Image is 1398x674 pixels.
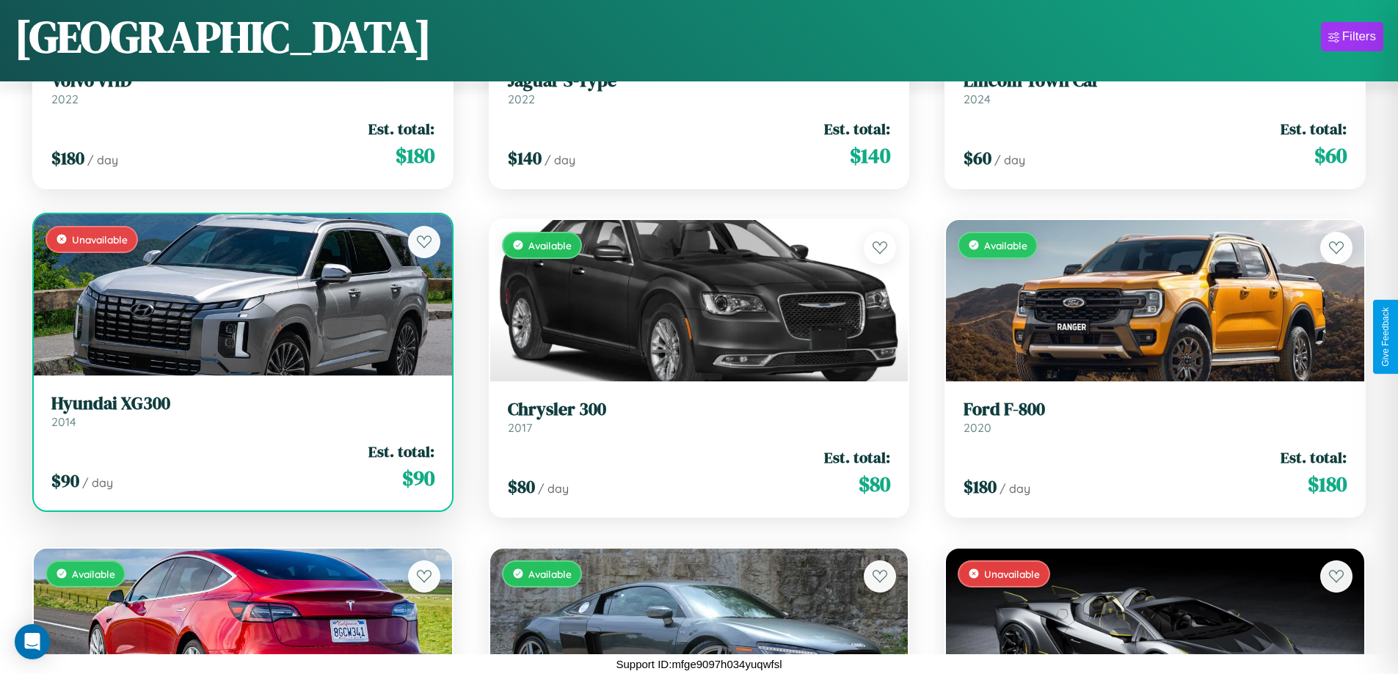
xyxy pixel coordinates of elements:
span: Est. total: [368,118,434,139]
a: Hyundai XG3002014 [51,393,434,429]
a: Volvo VHD2022 [51,70,434,106]
span: Available [984,239,1027,252]
span: / day [87,153,118,167]
span: Est. total: [824,447,890,468]
span: Available [528,239,572,252]
span: 2022 [508,92,535,106]
span: / day [538,481,569,496]
span: Est. total: [368,441,434,462]
span: $ 80 [508,475,535,499]
div: Open Intercom Messenger [15,624,50,659]
a: Jaguar S-Type2022 [508,70,891,106]
span: $ 140 [850,141,890,170]
span: Est. total: [1281,447,1347,468]
span: Est. total: [1281,118,1347,139]
span: Available [72,568,115,580]
div: Give Feedback [1380,307,1391,367]
p: Support ID: mfge9097h034yuqwfsl [616,654,782,674]
span: Unavailable [72,233,128,246]
span: / day [1000,481,1030,496]
span: / day [82,475,113,490]
span: $ 180 [964,475,997,499]
h3: Jaguar S-Type [508,70,891,92]
span: $ 80 [859,469,890,499]
span: Est. total: [824,118,890,139]
button: Filters [1321,22,1383,51]
span: $ 140 [508,146,542,170]
a: Ford F-8002020 [964,399,1347,435]
span: $ 90 [51,469,79,493]
span: $ 180 [51,146,84,170]
span: 2024 [964,92,991,106]
span: Unavailable [984,568,1040,580]
span: 2020 [964,420,991,435]
span: $ 60 [1314,141,1347,170]
h3: Lincoln Town Car [964,70,1347,92]
h1: [GEOGRAPHIC_DATA] [15,7,432,67]
span: 2017 [508,420,532,435]
h3: Volvo VHD [51,70,434,92]
span: $ 180 [1308,469,1347,499]
span: / day [994,153,1025,167]
span: Available [528,568,572,580]
span: $ 60 [964,146,991,170]
a: Lincoln Town Car2024 [964,70,1347,106]
span: $ 180 [396,141,434,170]
span: 2014 [51,414,76,429]
span: 2022 [51,92,79,106]
h3: Chrysler 300 [508,399,891,420]
span: / day [545,153,575,167]
h3: Ford F-800 [964,399,1347,420]
a: Chrysler 3002017 [508,399,891,435]
h3: Hyundai XG300 [51,393,434,414]
span: $ 90 [402,464,434,493]
div: Filters [1342,29,1376,44]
